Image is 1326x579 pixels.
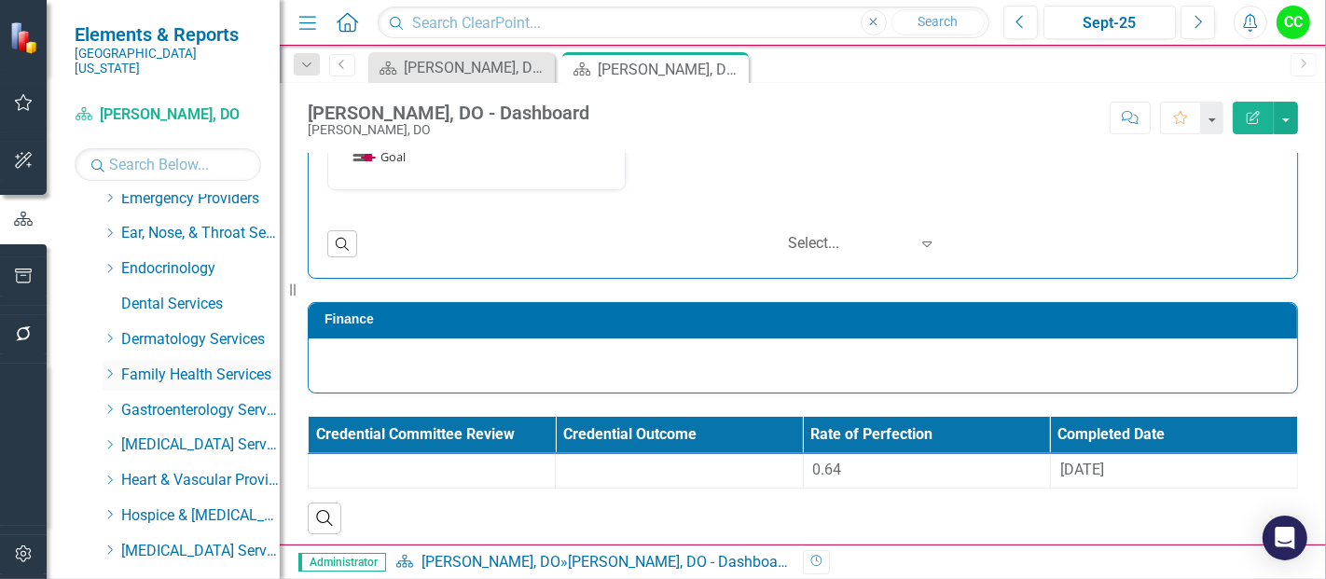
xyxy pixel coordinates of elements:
[121,400,280,421] a: Gastroenterology Services
[1263,516,1307,560] div: Open Intercom Messenger
[918,14,958,29] span: Search
[121,470,280,491] a: Heart & Vascular Providers
[598,58,744,81] div: [PERSON_NAME], DO - Dashboard
[75,23,261,46] span: Elements & Reports
[9,21,42,53] img: ClearPoint Strategy
[556,453,803,488] td: Double-Click to Edit
[395,552,789,573] div: »
[75,148,261,181] input: Search Below...
[121,223,280,244] a: Ear, Nose, & Throat Services
[373,56,550,79] a: [PERSON_NAME], DO - Dashboard
[308,123,589,137] div: [PERSON_NAME], DO
[378,7,989,39] input: Search ClearPoint...
[803,453,1050,488] td: Double-Click to Edit
[362,149,406,165] button: Show Goal
[421,553,560,571] a: [PERSON_NAME], DO
[75,104,261,126] a: [PERSON_NAME], DO
[1060,461,1104,478] span: [DATE]
[568,553,791,571] div: [PERSON_NAME], DO - Dashboard
[121,329,280,351] a: Dermatology Services
[75,46,261,76] small: [GEOGRAPHIC_DATA][US_STATE]
[1277,6,1310,39] button: CC
[121,188,280,210] a: Emergency Providers
[121,541,280,562] a: [MEDICAL_DATA] Services
[1050,453,1297,488] td: Double-Click to Edit
[121,258,280,280] a: Endocrinology
[348,142,374,168] button: View chart menu, Chart
[891,9,985,35] button: Search
[325,312,1288,326] h3: Finance
[1050,12,1169,34] div: Sept-25
[813,461,842,478] span: 0.64
[121,294,280,315] a: Dental Services
[121,365,280,386] a: Family Health Services
[1043,6,1176,39] button: Sept-25
[308,103,589,123] div: [PERSON_NAME], DO - Dashboard
[298,553,386,572] span: Administrator
[121,434,280,456] a: [MEDICAL_DATA] Services
[309,453,556,488] td: Double-Click to Edit
[121,505,280,527] a: Hospice & [MEDICAL_DATA] Services
[404,56,550,79] div: [PERSON_NAME], DO - Dashboard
